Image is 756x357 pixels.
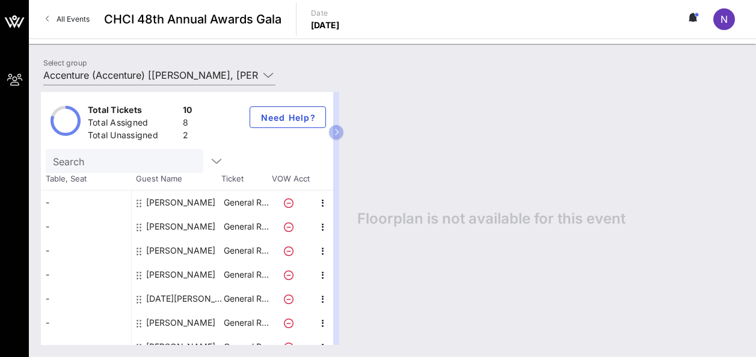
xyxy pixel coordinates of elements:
[41,263,131,287] div: -
[311,7,340,19] p: Date
[41,191,131,215] div: -
[222,191,270,215] p: General R…
[41,239,131,263] div: -
[43,58,87,67] label: Select group
[222,215,270,239] p: General R…
[146,311,215,335] div: Marilyn Prempeh
[183,117,192,132] div: 8
[104,10,281,28] span: CHCI 48th Annual Awards Gala
[146,263,215,287] div: Jamie Maldonado
[88,129,178,144] div: Total Unassigned
[222,239,270,263] p: General R…
[131,173,221,185] span: Guest Name
[250,106,326,128] button: Need Help?
[222,311,270,335] p: General R…
[38,10,97,29] a: All Events
[357,210,625,228] span: Floorplan is not available for this event
[222,263,270,287] p: General R…
[88,117,178,132] div: Total Assigned
[41,173,131,185] span: Table, Seat
[183,129,192,144] div: 2
[222,287,270,311] p: General R…
[57,14,90,23] span: All Events
[146,215,215,239] div: Daniel Gomez
[260,112,316,123] span: Need Help?
[146,191,215,215] div: Abraham Walker
[269,173,312,185] span: VOW Acct
[311,19,340,31] p: [DATE]
[41,287,131,311] div: -
[41,215,131,239] div: -
[221,173,269,185] span: Ticket
[146,287,222,311] div: Lucia Ordonez-Gamero
[721,13,728,25] span: N
[183,104,192,119] div: 10
[88,104,178,119] div: Total Tickets
[146,239,215,263] div: Ihita Kabir
[713,8,735,30] div: N
[41,311,131,335] div: -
